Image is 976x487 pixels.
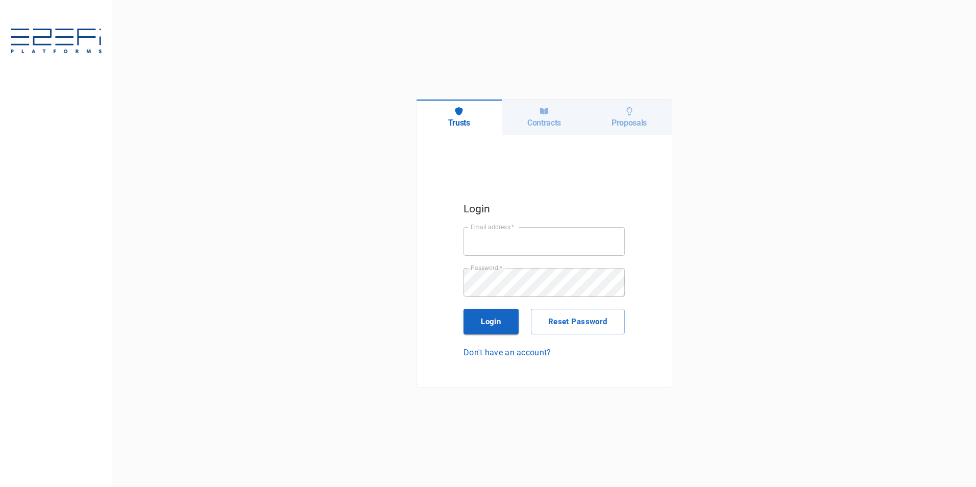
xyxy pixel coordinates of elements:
a: Don't have an account? [463,347,625,358]
button: Reset Password [531,309,625,334]
h5: Login [463,200,625,217]
h6: Trusts [448,118,470,128]
h6: Proposals [612,118,647,128]
img: svg%3e [10,29,102,55]
label: Password [471,263,502,272]
button: Login [463,309,519,334]
label: Email address [471,223,515,231]
h6: Contracts [527,118,561,128]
